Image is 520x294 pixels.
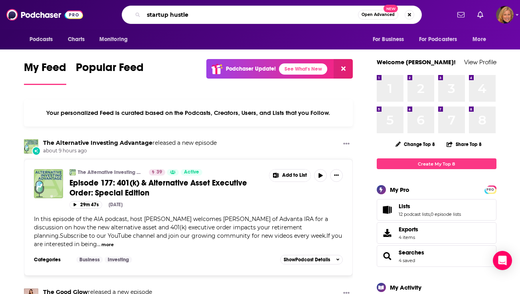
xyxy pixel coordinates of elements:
span: Lists [399,203,410,210]
h3: Categories [34,257,70,263]
button: Change Top 8 [391,139,440,149]
span: Show Podcast Details [284,257,330,262]
span: PRO [486,187,495,193]
a: Welcome [PERSON_NAME]! [377,58,456,66]
a: Episode 177: 401(k) & Alternative Asset Executive Order: Special Edition [69,178,263,198]
button: 29m 47s [69,201,102,209]
div: Open Intercom Messenger [493,251,512,270]
span: Searches [377,245,496,267]
img: User Profile [496,6,514,24]
span: 39 [156,168,162,176]
button: Share Top 8 [446,136,482,152]
a: The Alternative Investing Advantage [43,139,152,146]
span: Exports [399,226,418,233]
img: The Alternative Investing Advantage [69,169,76,176]
a: Show notifications dropdown [454,8,468,22]
span: Monitoring [99,34,128,45]
input: Search podcasts, credits, & more... [144,8,358,21]
span: Logged in as LauraHVM [496,6,514,24]
a: PRO [486,186,495,192]
span: , [430,211,431,217]
span: For Podcasters [419,34,457,45]
a: Lists [399,203,461,210]
button: Show More Button [330,169,343,182]
button: open menu [94,32,138,47]
a: 4 saved [399,258,415,263]
div: Your personalized Feed is curated based on the Podcasts, Creators, Users, and Lists that you Follow. [24,99,353,126]
span: Open Advanced [362,13,395,17]
a: Charts [63,32,90,47]
a: Searches [380,251,395,262]
img: The Alternative Investing Advantage [24,139,38,154]
span: New [384,5,398,12]
a: 12 podcast lists [399,211,430,217]
span: Episode 177: 401(k) & Alternative Asset Executive Order: Special Edition [69,178,247,198]
a: My Feed [24,61,66,85]
span: In this episode of the AIA podcast, host [PERSON_NAME] welcomes [PERSON_NAME] of Advanta IRA for ... [34,215,342,248]
div: [DATE] [109,202,123,207]
span: My Feed [24,61,66,79]
div: My Activity [390,284,421,291]
p: Podchaser Update! [226,65,276,72]
span: Charts [68,34,85,45]
div: My Pro [390,186,409,193]
a: Create My Top 8 [377,158,496,169]
a: See What's New [279,63,327,75]
a: 0 episode lists [431,211,461,217]
button: open menu [367,32,414,47]
span: Exports [380,227,395,239]
span: Active [184,168,199,176]
button: ShowPodcast Details [280,255,343,264]
a: Active [181,169,202,176]
button: Show More Button [269,170,311,182]
button: more [101,241,114,248]
button: open menu [467,32,496,47]
span: Lists [377,199,496,221]
button: Show More Button [340,139,353,149]
span: 4 items [399,235,418,240]
img: Episode 177: 401(k) & Alternative Asset Executive Order: Special Edition [34,169,63,198]
a: Lists [380,204,395,215]
span: Add to List [282,172,307,178]
h3: released a new episode [43,139,217,147]
img: Podchaser - Follow, Share and Rate Podcasts [6,7,83,22]
div: New Episode [32,146,41,155]
div: Search podcasts, credits, & more... [122,6,422,24]
a: The Alternative Investing Advantage [78,169,144,176]
span: about 9 hours ago [43,148,217,154]
a: Popular Feed [76,61,144,85]
span: Podcasts [30,34,53,45]
a: Show notifications dropdown [474,8,486,22]
a: Searches [399,249,424,256]
button: Show profile menu [496,6,514,24]
a: Business [76,257,103,263]
span: Popular Feed [76,61,144,79]
span: More [473,34,486,45]
button: Open AdvancedNew [358,10,398,20]
a: 39 [149,169,165,176]
span: For Business [373,34,404,45]
a: Exports [377,222,496,244]
button: open menu [24,32,63,47]
a: Investing [105,257,132,263]
button: open menu [414,32,469,47]
a: View Profile [464,58,496,66]
span: ... [97,241,101,248]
